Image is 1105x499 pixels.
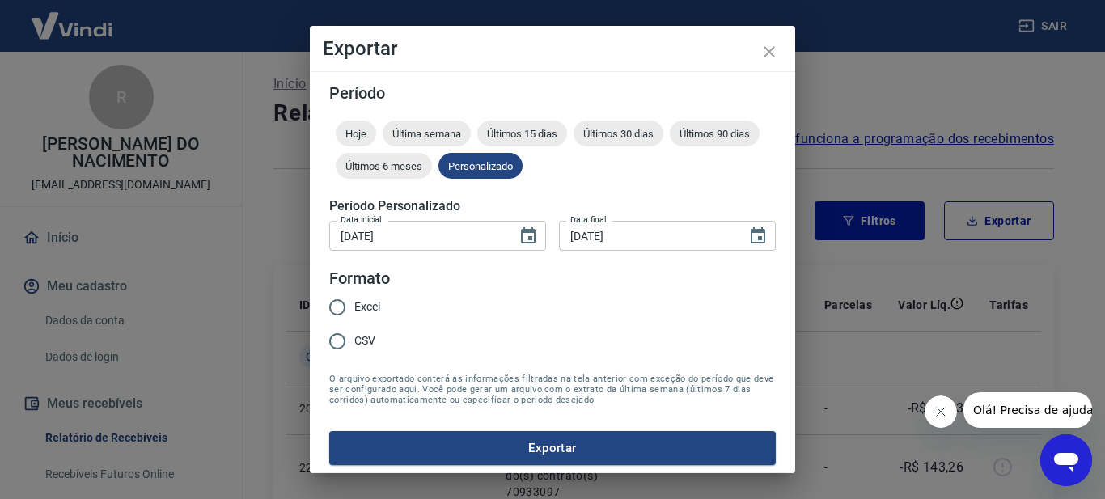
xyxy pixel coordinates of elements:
[336,121,376,146] div: Hoje
[1040,434,1092,486] iframe: Botão para abrir a janela de mensagens
[329,431,776,465] button: Exportar
[750,32,789,71] button: close
[670,128,760,140] span: Últimos 90 dias
[336,160,432,172] span: Últimos 6 meses
[354,298,380,315] span: Excel
[329,267,390,290] legend: Formato
[329,198,776,214] h5: Período Personalizado
[559,221,735,251] input: DD/MM/YYYY
[574,121,663,146] div: Últimos 30 dias
[963,392,1092,428] iframe: Mensagem da empresa
[670,121,760,146] div: Últimos 90 dias
[10,11,136,24] span: Olá! Precisa de ajuda?
[341,214,382,226] label: Data inicial
[354,332,375,349] span: CSV
[323,39,782,58] h4: Exportar
[925,395,957,428] iframe: Fechar mensagem
[329,221,506,251] input: DD/MM/YYYY
[438,153,523,179] div: Personalizado
[477,121,567,146] div: Últimos 15 dias
[383,128,471,140] span: Última semana
[512,220,544,252] button: Choose date, selected date is 10 de set de 2025
[438,160,523,172] span: Personalizado
[477,128,567,140] span: Últimos 15 dias
[336,153,432,179] div: Últimos 6 meses
[574,128,663,140] span: Últimos 30 dias
[383,121,471,146] div: Última semana
[329,374,776,405] span: O arquivo exportado conterá as informações filtradas na tela anterior com exceção do período que ...
[336,128,376,140] span: Hoje
[329,85,776,101] h5: Período
[742,220,774,252] button: Choose date, selected date is 17 de set de 2025
[570,214,607,226] label: Data final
